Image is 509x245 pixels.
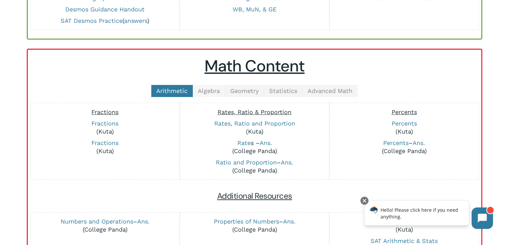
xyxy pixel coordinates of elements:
p: (Kuta) [333,119,475,136]
p: – (College Panda) [333,139,475,155]
a: Rate [237,139,250,146]
a: Percents [391,120,417,127]
a: Geometry [225,85,264,97]
a: Rates, Ratio and Proportion [214,120,295,127]
a: SAT Arithmetic & Stats [370,237,438,244]
a: Fractions [91,120,118,127]
a: Ans. [281,159,293,166]
p: (Kuta) [34,119,176,136]
span: Percents [391,108,417,115]
a: Ratio and Proportion [216,159,277,166]
p: s – (College Panda) [183,139,326,155]
p: (Kuta) [333,217,475,234]
p: ( ) [34,17,176,25]
span: Statistics [269,87,297,94]
span: Geometry [230,87,259,94]
a: Percents [383,139,409,146]
a: Advanced Math [303,85,358,97]
a: WB, MuN, & GE [233,6,276,13]
p: – (College Panda) [34,217,176,234]
a: Ans. [283,218,295,225]
a: Numbers and Operations [61,218,133,225]
a: Ans. [413,139,425,146]
p: (Kuta) [183,119,326,136]
a: SAT Desmos Practice [61,17,122,24]
a: Ans. [137,218,150,225]
a: Ans. [259,139,272,146]
a: answers [124,17,147,24]
u: Math Content [204,55,305,77]
a: Algebra [193,85,225,97]
span: Advanced Math [308,87,352,94]
p: (Kuta) [34,139,176,155]
span: Fractions [91,108,118,115]
a: Fractions [91,139,118,146]
iframe: Chatbot [357,195,500,236]
p: – (College Panda) [183,217,326,234]
span: Algebra [198,87,220,94]
p: – (College Panda) [183,158,326,175]
span: Arithmetic [156,87,187,94]
span: Additional Resources [217,191,292,201]
a: Properties of Numbers [214,218,279,225]
a: Statistics [264,85,303,97]
a: Arithmetic [151,85,193,97]
a: Desmos Guidance Handout [65,6,145,13]
span: Rates, Ratio & Proportion [218,108,291,115]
